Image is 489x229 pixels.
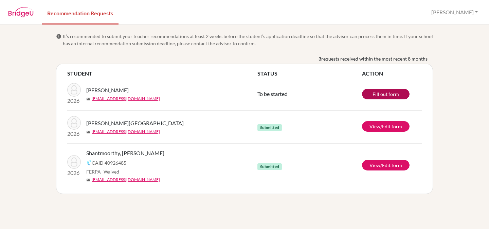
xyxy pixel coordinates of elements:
[42,1,119,24] a: Recommendation Requests
[321,55,428,62] span: requests received within the most recent 8 months
[362,89,410,99] a: Fill out form
[86,160,92,165] img: Common App logo
[67,130,81,138] p: 2026
[86,178,90,182] span: mail
[8,7,34,17] img: BridgeU logo
[257,69,362,78] th: STATUS
[362,69,422,78] th: ACTION
[92,96,160,102] a: [EMAIL_ADDRESS][DOMAIN_NAME]
[92,159,126,166] span: CAID 40926485
[257,163,282,170] span: Submitted
[86,119,184,127] span: [PERSON_NAME][GEOGRAPHIC_DATA]
[67,155,81,169] img: Shantmoorthy, Ishanth
[362,160,410,170] a: View/Edit form
[257,91,288,97] span: To be started
[101,169,119,175] span: - Waived
[67,69,257,78] th: STUDENT
[67,169,81,177] p: 2026
[86,130,90,134] span: mail
[257,124,282,131] span: Submitted
[92,177,160,183] a: [EMAIL_ADDRESS][DOMAIN_NAME]
[63,33,433,47] span: It’s recommended to submit your teacher recommendations at least 2 weeks before the student’s app...
[86,149,164,157] span: Shantmoorthy, [PERSON_NAME]
[86,97,90,101] span: mail
[428,6,481,19] button: [PERSON_NAME]
[319,55,321,62] b: 3
[86,86,129,94] span: [PERSON_NAME]
[56,34,61,39] span: info
[67,83,81,97] img: Nunn, Ansley
[67,116,81,130] img: Wilkes, Jaida
[86,168,119,175] span: FERPA
[67,97,81,105] p: 2026
[92,129,160,135] a: [EMAIL_ADDRESS][DOMAIN_NAME]
[362,121,410,132] a: View/Edit form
